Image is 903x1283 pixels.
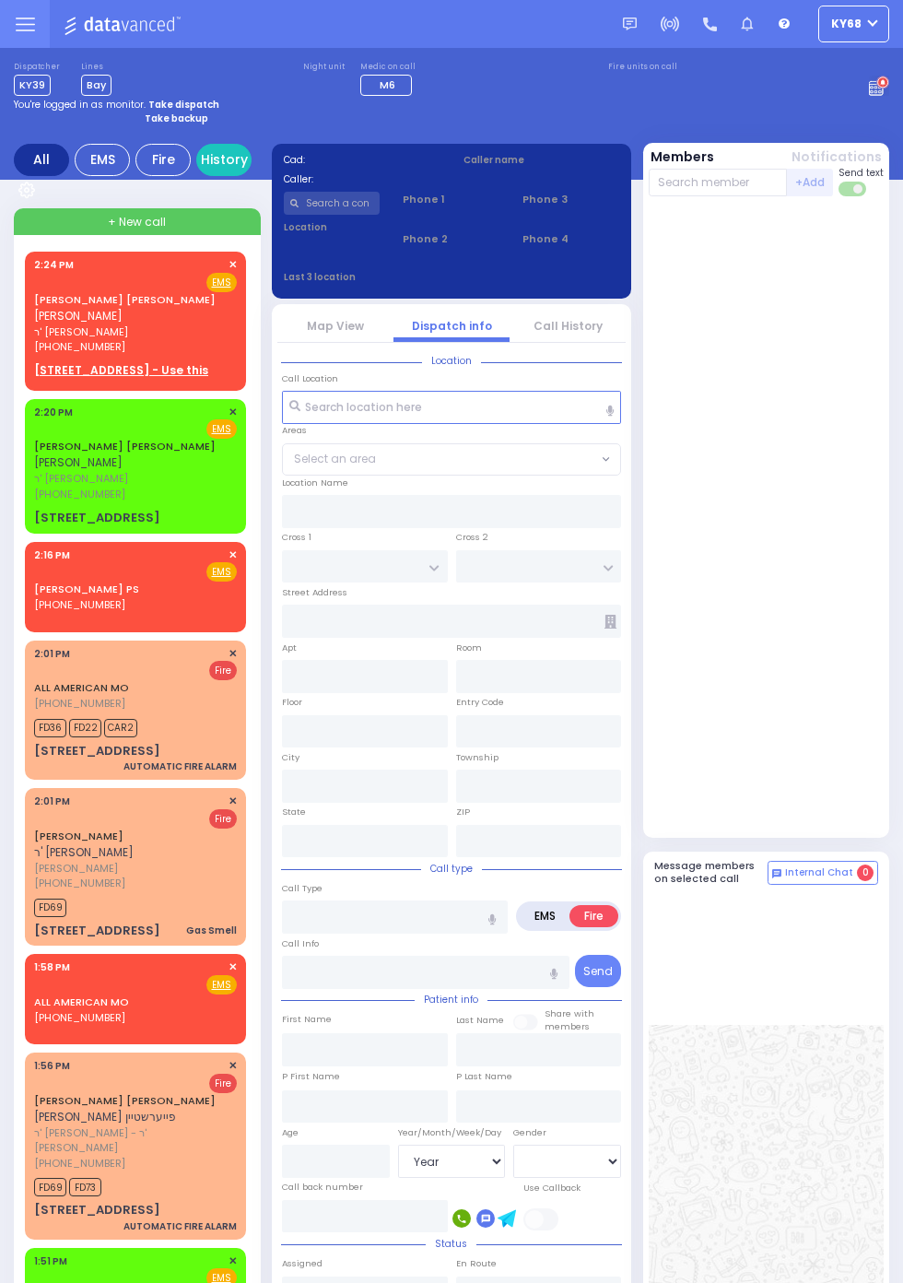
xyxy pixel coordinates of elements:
span: [PHONE_NUMBER] [34,876,125,890]
span: 1:51 PM [34,1254,67,1268]
a: ALL AMERICAN MO [34,680,129,695]
label: Call Location [282,372,338,385]
span: FD22 [69,719,101,737]
span: FD36 [34,719,66,737]
span: KY39 [14,75,51,96]
span: [PHONE_NUMBER] [34,696,125,711]
span: ky68 [831,16,862,32]
label: Township [456,751,498,764]
span: 1:56 PM [34,1059,70,1073]
span: Select an area [294,451,376,467]
label: Turn off text [838,180,868,198]
label: City [282,751,299,764]
span: Location [422,354,481,368]
u: EMS [212,978,231,992]
span: Phone 4 [522,231,619,247]
span: ר' [PERSON_NAME] [34,324,231,340]
span: ✕ [229,794,237,809]
u: [STREET_ADDRESS] - Use this [34,362,208,378]
span: 2:01 PM [34,647,70,661]
label: Street Address [282,586,347,599]
span: You're logged in as monitor. [14,98,146,112]
span: Fire [209,661,237,680]
button: ky68 [818,6,889,42]
a: History [196,144,252,176]
label: Cad: [284,153,440,167]
small: Share with [545,1007,594,1019]
label: Last Name [456,1014,504,1027]
span: ר' [PERSON_NAME] [34,844,134,860]
div: AUTOMATIC FIRE ALARM [123,1219,237,1233]
u: EMS [212,276,231,289]
span: M6 [380,77,395,92]
span: Phone 1 [403,192,499,207]
label: En Route [456,1257,497,1270]
span: [PERSON_NAME] פייערשטיין [34,1109,176,1124]
span: FD73 [69,1178,101,1196]
strong: Take dispatch [148,98,219,112]
label: Last 3 location [284,270,452,284]
span: 2:20 PM [34,406,73,419]
span: [PHONE_NUMBER] [34,1010,125,1025]
label: Call Info [282,937,319,950]
label: Entry Code [456,696,504,709]
label: Gender [513,1126,546,1139]
span: Other building occupants [604,615,616,629]
span: CAR2 [104,719,137,737]
span: 2:24 PM [34,258,74,272]
strong: Take backup [145,112,208,125]
button: Members [651,147,714,167]
input: Search member [649,169,788,196]
span: ✕ [229,959,237,975]
span: ✕ [229,1254,237,1269]
span: Phone 3 [522,192,619,207]
button: Internal Chat 0 [768,861,878,885]
label: Lines [81,62,111,73]
span: 0 [857,865,874,881]
span: Fire [209,1074,237,1093]
img: message.svg [623,18,637,31]
label: State [282,806,306,818]
label: Caller name [463,153,620,167]
a: ALL AMERICAN MO [34,995,129,1009]
label: Call back number [282,1181,363,1194]
input: Search a contact [284,192,381,215]
a: [PERSON_NAME] [PERSON_NAME] [34,1093,216,1108]
label: Medic on call [360,62,417,73]
a: [PERSON_NAME] [PERSON_NAME] [34,439,216,453]
label: P First Name [282,1070,340,1083]
div: [STREET_ADDRESS] [34,509,160,527]
label: Fire [569,905,618,927]
label: EMS [520,905,570,927]
label: Floor [282,696,302,709]
div: [STREET_ADDRESS] [34,1201,160,1219]
a: [PERSON_NAME] [34,829,123,843]
div: All [14,144,69,176]
a: Map View [307,318,364,334]
span: Patient info [415,993,487,1006]
span: ✕ [229,646,237,662]
label: Apt [282,641,297,654]
span: FD69 [34,899,66,917]
span: [PHONE_NUMBER] [34,339,125,354]
label: Age [282,1126,299,1139]
label: Cross 2 [456,531,488,544]
label: Night unit [303,62,345,73]
span: ✕ [229,547,237,563]
button: Send [575,955,621,987]
label: P Last Name [456,1070,512,1083]
label: Areas [282,424,307,437]
button: Notifications [792,147,882,167]
label: Fire units on call [608,62,677,73]
label: Caller: [284,172,440,186]
div: Year/Month/Week/Day [398,1126,506,1139]
label: Location [284,220,381,234]
img: Logo [64,13,186,36]
label: Use Callback [523,1182,580,1195]
span: Send text [838,166,884,180]
span: members [545,1020,590,1032]
span: [PERSON_NAME] [34,454,123,470]
label: First Name [282,1013,332,1026]
span: 1:58 PM [34,960,70,974]
span: Bay [81,75,111,96]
